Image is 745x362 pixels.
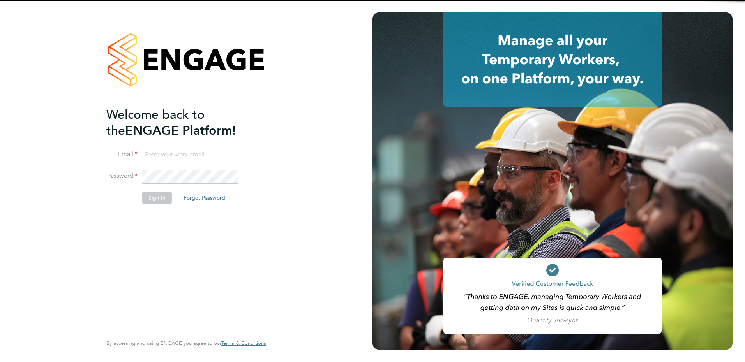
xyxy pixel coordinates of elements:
[221,340,266,346] a: Terms & Conditions
[106,172,138,180] label: Password
[106,107,258,139] h2: ENGAGE Platform!
[106,340,266,346] span: By accessing and using ENGAGE you agree to our
[142,192,172,204] button: Sign In
[177,192,231,204] button: Forgot Password
[106,150,138,158] label: Email
[142,148,238,162] input: Enter your work email...
[106,107,205,138] span: Welcome back to the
